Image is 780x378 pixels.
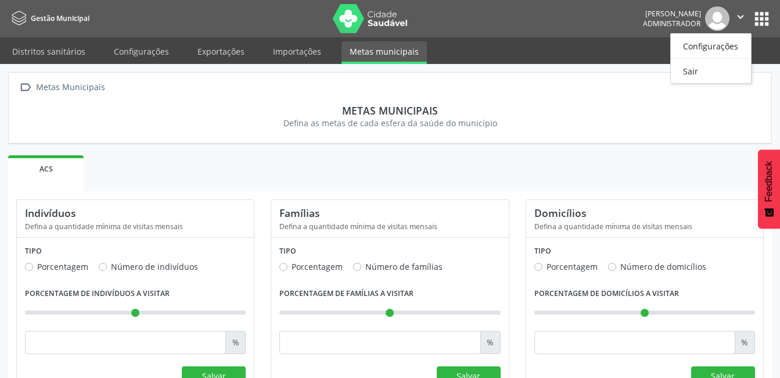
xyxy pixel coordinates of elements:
[111,261,198,273] label: Número de indivíduos
[671,38,751,54] a: Configurações
[279,222,500,231] p: Defina a quantidade mínima de visitas mensais
[643,9,701,19] div: [PERSON_NAME]
[265,41,329,62] a: Importações
[189,41,253,62] a: Exportações
[225,331,246,354] div: %
[480,331,501,354] div: %
[25,206,246,219] div: Indivíduos
[279,285,414,303] label: Porcentagem de famílias a visitar
[752,9,772,29] button: apps
[37,261,88,273] label: Porcentagem
[279,206,500,219] div: Famílias
[17,79,107,96] a:  Metas Municipais
[8,9,89,28] a: Gestão Municipal
[4,41,94,62] a: Distritos sanitários
[534,222,755,231] p: Defina a quantidade mínima de visitas mensais
[17,79,34,96] i: 
[534,246,755,261] legend: Tipo
[279,246,500,261] legend: Tipo
[25,246,246,261] legend: Tipo
[643,19,701,28] span: Administrador
[31,13,89,23] span: Gestão Municipal
[292,261,343,273] label: Porcentagem
[365,261,443,273] label: Número de famílias
[39,164,53,174] span: ACS
[670,33,752,84] ul: 
[534,285,679,303] label: Porcentagem de domicílios a visitar
[620,261,706,273] label: Número de domicílios
[106,41,177,62] a: Configurações
[547,261,598,273] label: Porcentagem
[25,285,170,303] label: Porcentagem de indivíduos a visitar
[758,149,780,229] button: Feedback - Mostrar pesquisa
[735,331,755,354] div: %
[729,6,752,31] button: 
[534,206,755,219] div: Domicílios
[25,117,755,129] div: Defina as metas de cada esfera da saúde do município
[25,104,755,117] div: Metas municipais
[342,41,427,64] a: Metas municipais
[734,10,747,23] i: 
[25,222,246,231] p: Defina a quantidade mínima de visitas mensais
[764,161,774,202] span: Feedback
[671,63,751,79] a: Sair
[34,79,107,96] div: Metas Municipais
[705,6,729,31] img: img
